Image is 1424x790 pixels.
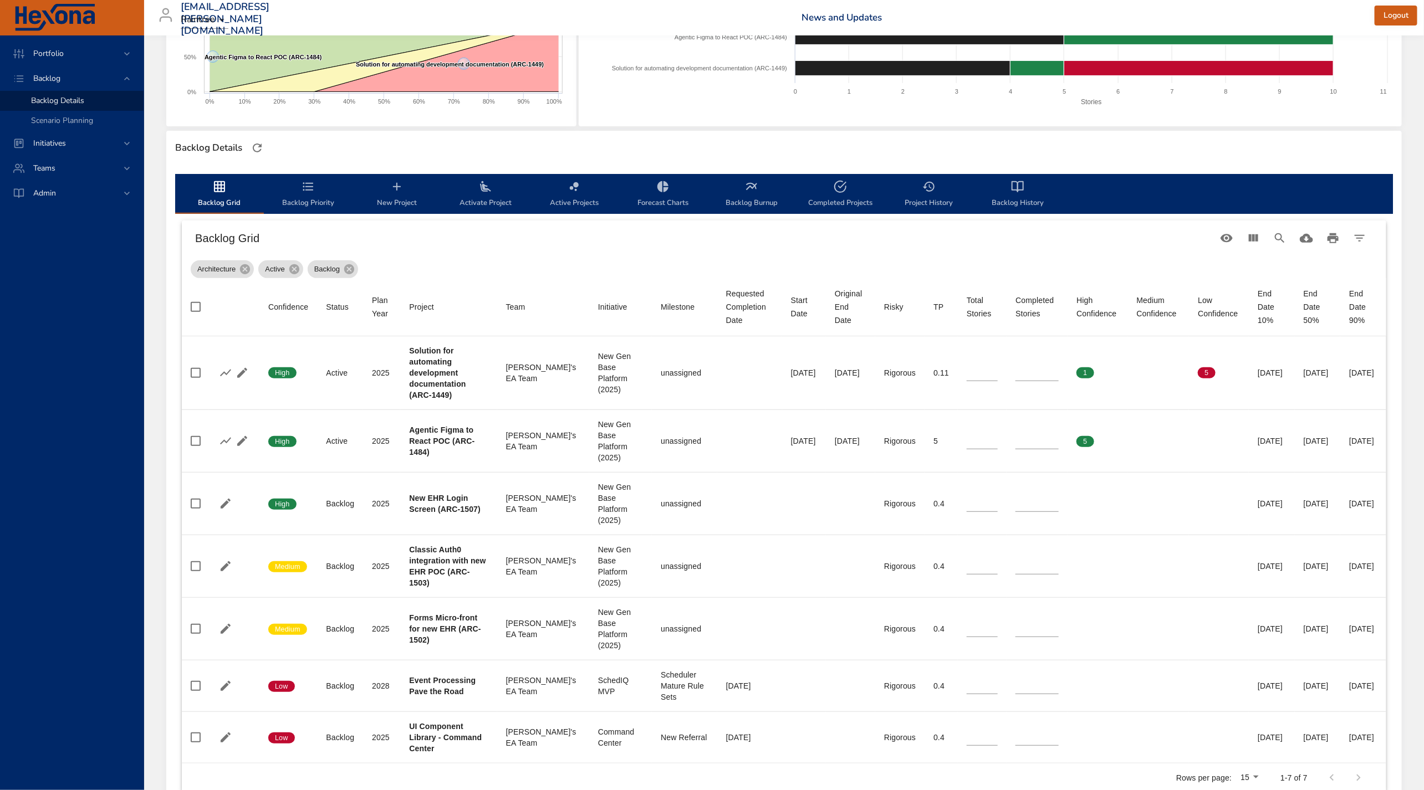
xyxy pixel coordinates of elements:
b: Forms Micro-front for new EHR (ARC-1502) [409,613,481,644]
div: Rigorous [884,498,916,509]
text: 60% [413,98,425,105]
span: 0 [1198,437,1215,447]
b: Event Processing Pave the Road [409,676,476,696]
div: [DATE] [1349,367,1377,378]
div: 0.11 [933,367,949,378]
div: [DATE] [1304,623,1332,634]
text: Agentic Figma to React POC (ARC-1484) [205,54,322,60]
div: Confidence [268,300,308,314]
span: High [268,437,297,447]
span: 5 [1198,368,1215,378]
text: 50% [378,98,390,105]
div: Backlog [326,680,354,691]
text: 30% [308,98,320,105]
div: Scheduler Mature Rule Sets [661,669,708,702]
text: 2 [901,88,905,95]
span: Low Confidence [1198,294,1240,320]
span: Completed Projects [803,180,878,209]
div: [DATE] [835,435,866,447]
div: 2028 [372,680,391,691]
span: Project [409,300,488,314]
span: Project History [891,180,967,209]
div: Sort [1076,294,1119,320]
div: [PERSON_NAME]'s EA Team [506,493,580,515]
div: Sort [409,300,434,314]
span: Backlog History [980,180,1055,209]
text: Agentic Figma to React POC (ARC-1484) [675,34,787,40]
div: [DATE] [1304,367,1332,378]
span: Total Stories [967,294,998,320]
div: unassigned [661,435,708,447]
text: 7 [1171,88,1174,95]
span: 0 [1137,368,1154,378]
div: Architecture [191,260,254,278]
div: SchedIQ MVP [598,675,643,697]
div: Completed Stories [1015,294,1059,320]
div: [DATE] [1258,367,1286,378]
div: 0.4 [933,732,949,743]
div: Sort [506,300,525,314]
b: Solution for automating development documentation (ARC-1449) [409,346,466,399]
div: Rigorous [884,435,916,447]
div: [PERSON_NAME]'s EA Team [506,430,580,452]
div: End Date 50% [1304,287,1332,327]
button: Filter Table [1346,225,1373,252]
div: Sort [1198,294,1240,320]
button: Edit Project Details [217,495,234,512]
b: New EHR Login Screen (ARC-1507) [409,494,481,514]
div: Rigorous [884,732,916,743]
span: TP [933,300,949,314]
div: [DATE] [1258,623,1286,634]
button: Download CSV [1293,225,1320,252]
span: 5 [1076,437,1094,447]
div: [DATE] [1349,680,1377,691]
button: Search [1267,225,1293,252]
img: Hexona [13,4,96,32]
div: Requested Completion Date [726,287,773,327]
div: High Confidence [1076,294,1119,320]
div: unassigned [661,498,708,509]
div: [DATE] [1258,498,1286,509]
div: New Gen Base Platform (2025) [598,351,643,395]
div: Sort [1137,294,1181,320]
div: [DATE] [1258,732,1286,743]
button: Edit Project Details [234,433,251,449]
div: Sort [598,300,627,314]
div: [DATE] [1258,680,1286,691]
text: 40% [343,98,355,105]
text: 1 [848,88,851,95]
text: 0% [187,89,196,95]
div: TP [933,300,943,314]
div: Medium Confidence [1137,294,1181,320]
div: unassigned [661,561,708,572]
text: Solution for automating development documentation (ARC-1449) [356,61,544,68]
span: 0 [1137,437,1154,447]
p: 1-7 of 7 [1280,772,1308,783]
div: Backlog [326,561,354,572]
div: [PERSON_NAME]'s EA Team [506,362,580,384]
text: 10 [1330,88,1337,95]
text: 9 [1278,88,1282,95]
span: High [268,499,297,509]
span: Team [506,300,580,314]
div: 2025 [372,561,391,572]
button: Show Burnup [217,365,234,381]
span: Backlog Grid [182,180,257,209]
div: Sort [372,294,391,320]
span: Backlog Priority [270,180,346,209]
div: New Gen Base Platform (2025) [598,419,643,463]
div: 2025 [372,367,391,378]
span: Portfolio [24,48,73,59]
span: Backlog Details [31,95,84,106]
div: 2025 [372,732,391,743]
text: 90% [518,98,530,105]
div: unassigned [661,623,708,634]
div: [DATE] [1349,498,1377,509]
button: Edit Project Details [217,558,234,574]
text: 8 [1224,88,1228,95]
div: [DATE] [1304,680,1332,691]
button: Standard Views [1213,225,1240,252]
div: Rigorous [884,367,916,378]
